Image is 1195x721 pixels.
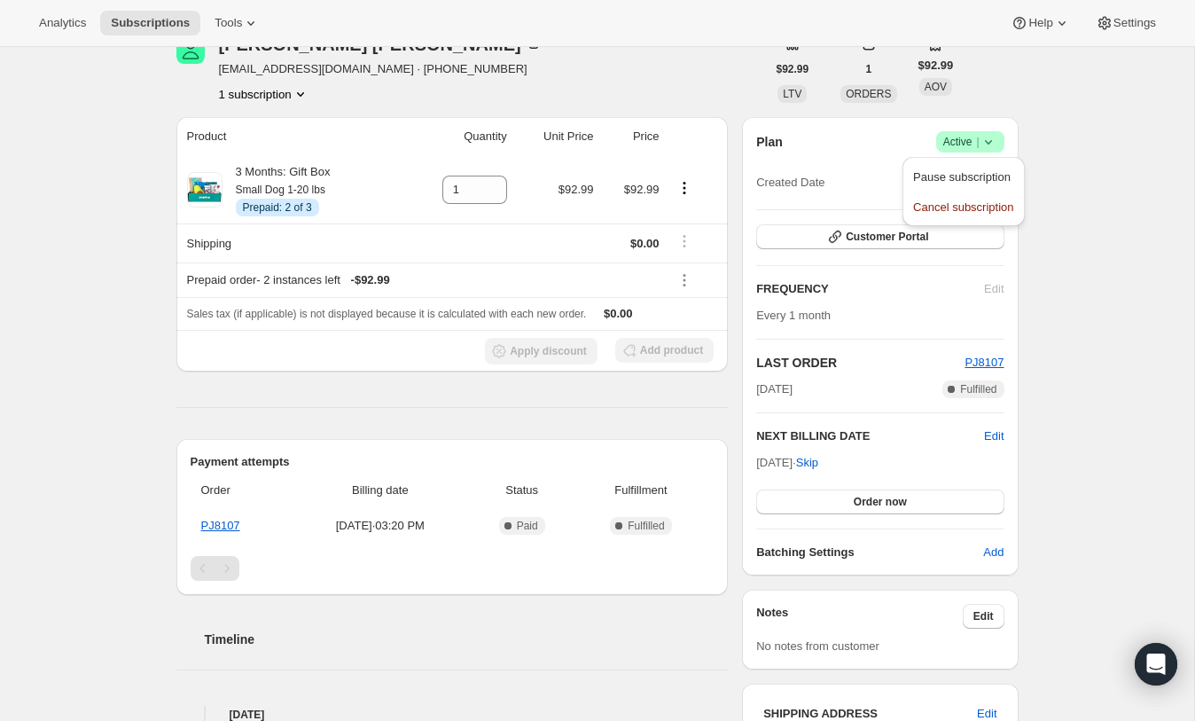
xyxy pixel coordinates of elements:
[796,454,818,472] span: Skip
[187,308,587,320] span: Sales tax (if applicable) is not displayed because it is calculated with each new order.
[854,495,907,509] span: Order now
[351,271,390,289] span: - $92.99
[223,163,331,216] div: 3 Months: Gift Box
[783,88,801,100] span: LTV
[976,135,979,149] span: |
[846,88,891,100] span: ORDERS
[965,354,1004,372] button: PJ8107
[579,482,703,499] span: Fulfillment
[785,449,829,477] button: Skip
[1113,16,1156,30] span: Settings
[187,271,660,289] div: Prepaid order - 2 instances left
[604,307,633,320] span: $0.00
[756,456,818,469] span: [DATE] ·
[215,16,242,30] span: Tools
[670,231,699,251] button: Shipping actions
[766,57,820,82] button: $92.99
[558,183,594,196] span: $92.99
[624,183,660,196] span: $92.99
[960,382,996,396] span: Fulfilled
[983,544,1004,561] span: Add
[295,482,465,499] span: Billing date
[972,538,1014,567] button: Add
[1028,16,1052,30] span: Help
[925,81,947,93] span: AOV
[670,178,699,198] button: Product actions
[28,11,97,35] button: Analytics
[1135,643,1177,686] div: Open Intercom Messenger
[630,237,660,250] span: $0.00
[404,117,512,156] th: Quantity
[205,631,729,648] h2: Timeline
[756,309,831,322] span: Every 1 month
[191,453,715,471] h2: Payment attempts
[100,11,200,35] button: Subscriptions
[756,490,1004,514] button: Order now
[756,280,984,298] h2: FREQUENCY
[1085,11,1167,35] button: Settings
[963,604,1004,629] button: Edit
[756,133,783,151] h2: Plan
[913,170,1011,184] span: Pause subscription
[777,62,809,76] span: $92.99
[973,609,994,623] span: Edit
[176,35,205,64] span: Lori simonson
[295,517,465,535] span: [DATE] · 03:20 PM
[191,471,291,510] th: Order
[219,85,309,103] button: Product actions
[756,604,963,629] h3: Notes
[943,133,997,151] span: Active
[756,427,984,445] h2: NEXT BILLING DATE
[756,639,879,653] span: No notes from customer
[39,16,86,30] span: Analytics
[1000,11,1081,35] button: Help
[866,62,872,76] span: 1
[243,200,312,215] span: Prepaid: 2 of 3
[908,192,1019,221] button: Cancel subscription
[111,16,190,30] span: Subscriptions
[756,174,824,192] span: Created Date
[984,427,1004,445] button: Edit
[176,117,405,156] th: Product
[476,482,568,499] span: Status
[756,224,1004,249] button: Customer Portal
[598,117,664,156] th: Price
[204,11,270,35] button: Tools
[517,519,538,533] span: Paid
[219,60,543,78] span: [EMAIL_ADDRESS][DOMAIN_NAME] · [PHONE_NUMBER]
[965,356,1004,369] a: PJ8107
[756,544,983,561] h6: Batching Settings
[512,117,599,156] th: Unit Price
[756,354,965,372] h2: LAST ORDER
[219,35,543,53] div: [PERSON_NAME] [PERSON_NAME]
[191,556,715,581] nav: Pagination
[908,162,1019,191] button: Pause subscription
[236,184,325,196] small: Small Dog 1-20 lbs
[628,519,664,533] span: Fulfilled
[187,172,223,208] img: product img
[201,519,240,532] a: PJ8107
[855,57,883,82] button: 1
[913,200,1013,214] span: Cancel subscription
[846,230,928,244] span: Customer Portal
[918,57,954,74] span: $92.99
[756,380,793,398] span: [DATE]
[176,223,405,263] th: Shipping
